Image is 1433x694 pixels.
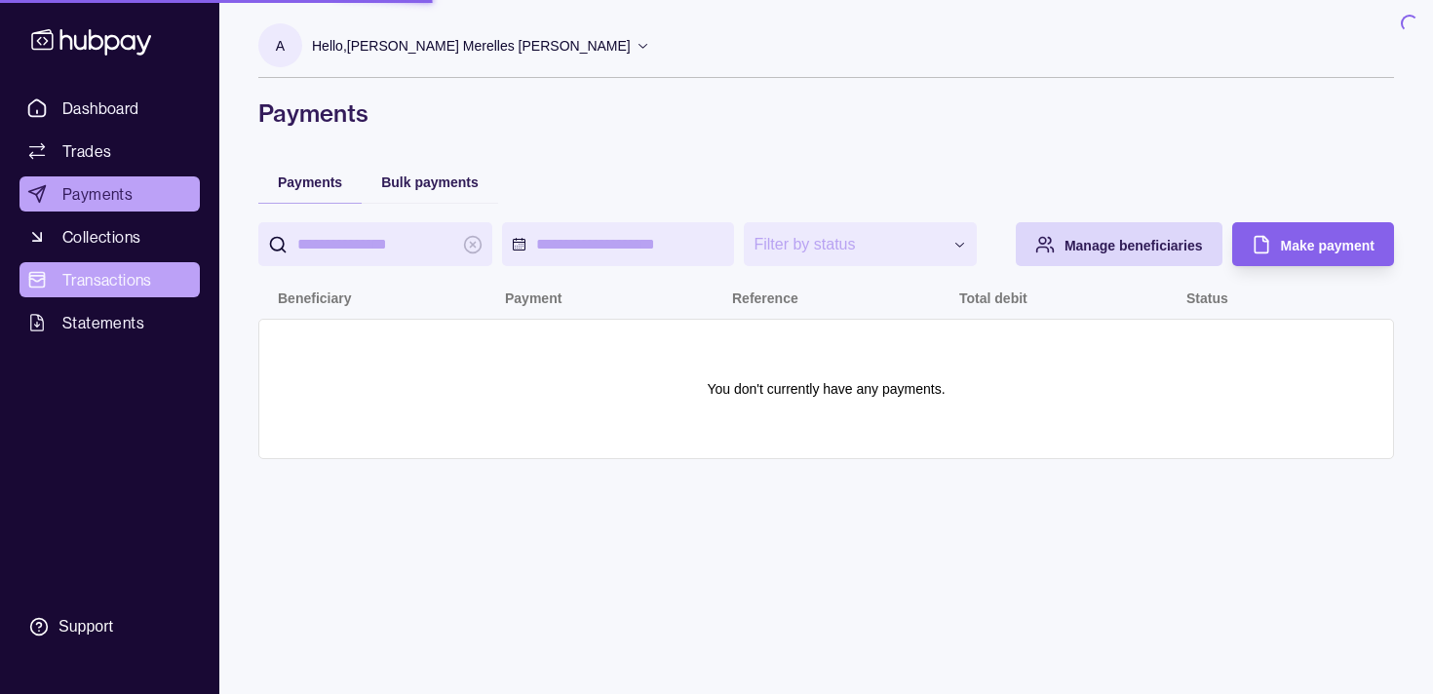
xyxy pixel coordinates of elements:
[1281,238,1375,253] span: Make payment
[58,616,113,637] div: Support
[1065,238,1203,253] span: Manage beneficiaries
[62,96,139,120] span: Dashboard
[732,290,798,306] p: Reference
[62,311,144,334] span: Statements
[19,91,200,126] a: Dashboard
[959,290,1027,306] p: Total debit
[312,35,631,57] p: Hello, [PERSON_NAME] Merelles [PERSON_NAME]
[278,290,351,306] p: Beneficiary
[1016,222,1222,266] button: Manage beneficiaries
[707,378,945,400] p: You don't currently have any payments.
[62,268,152,291] span: Transactions
[19,262,200,297] a: Transactions
[19,219,200,254] a: Collections
[19,176,200,212] a: Payments
[1232,222,1394,266] button: Make payment
[1186,290,1228,306] p: Status
[297,222,453,266] input: search
[381,174,479,190] span: Bulk payments
[258,97,1394,129] h1: Payments
[276,35,285,57] p: A
[62,182,133,206] span: Payments
[62,139,111,163] span: Trades
[19,134,200,169] a: Trades
[62,225,140,249] span: Collections
[505,290,562,306] p: Payment
[19,305,200,340] a: Statements
[19,606,200,647] a: Support
[278,174,342,190] span: Payments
